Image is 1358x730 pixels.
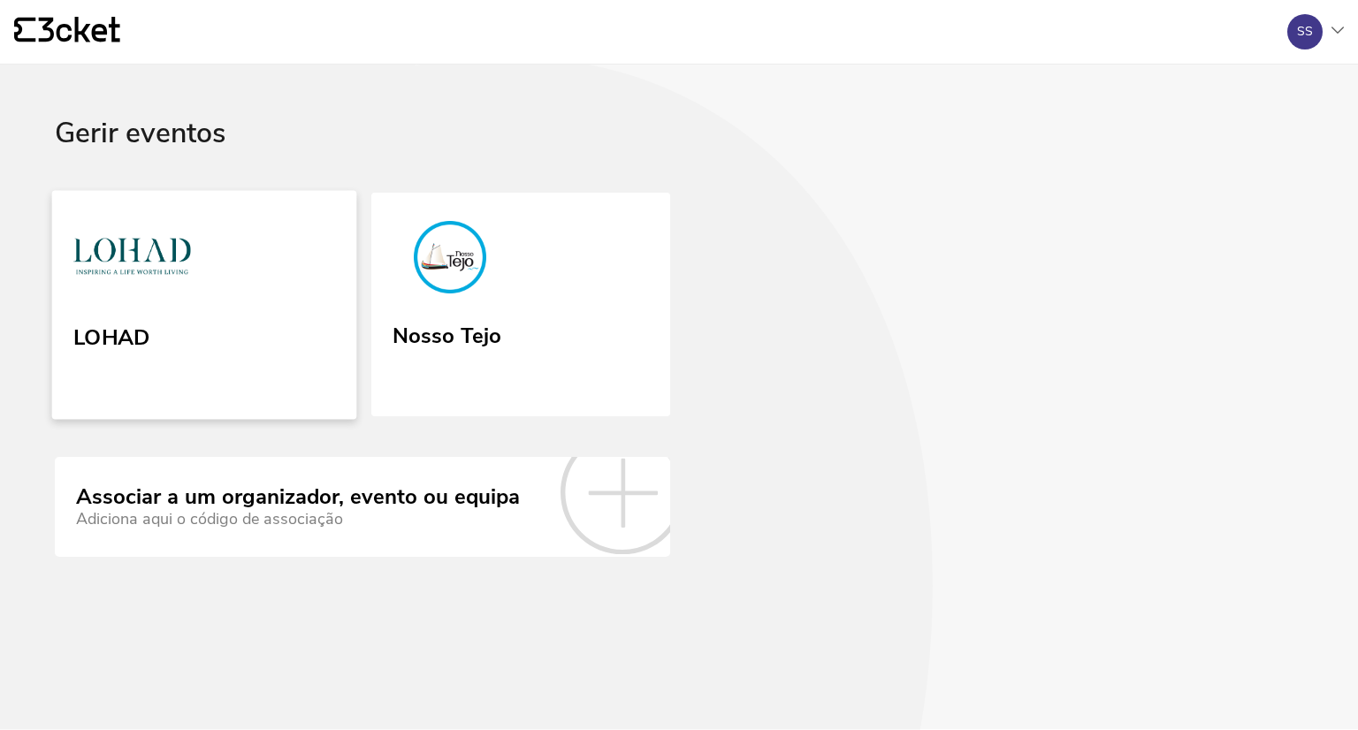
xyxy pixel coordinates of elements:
[371,193,670,417] a: Nosso Tejo Nosso Tejo
[76,510,520,528] div: Adiciona aqui o código de associação
[76,485,520,510] div: Associar a um organizador, evento ou equipa
[52,190,357,419] a: LOHAD LOHAD
[1297,25,1313,39] div: SS
[73,219,191,300] img: LOHAD
[73,318,150,350] div: LOHAD
[393,317,501,349] div: Nosso Tejo
[55,457,670,556] a: Associar a um organizador, evento ou equipa Adiciona aqui o código de associação
[55,118,1303,193] div: Gerir eventos
[393,221,507,300] img: Nosso Tejo
[14,17,120,47] a: {' '}
[14,18,35,42] g: {' '}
